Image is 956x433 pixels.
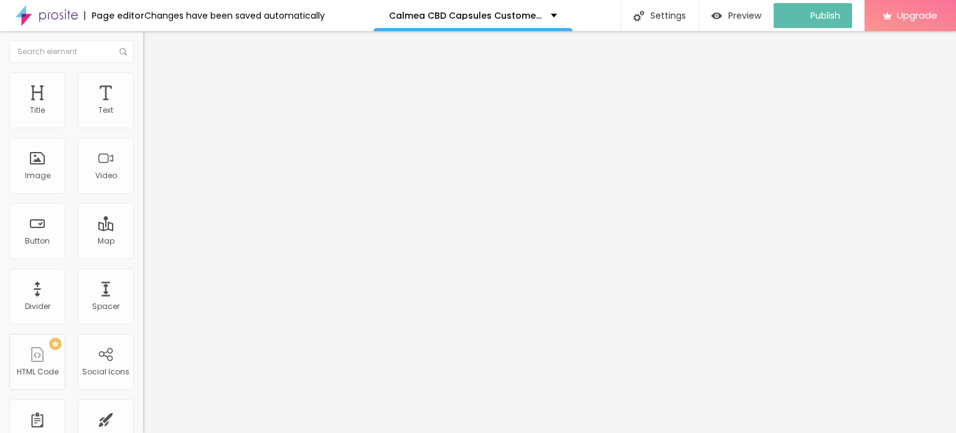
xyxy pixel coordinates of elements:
div: Map [98,237,115,245]
div: Divider [25,302,50,311]
img: Icone [634,11,644,21]
img: Icone [119,48,127,55]
iframe: Editor [143,31,956,433]
span: Publish [810,11,840,21]
button: Preview [699,3,774,28]
div: Text [98,106,113,115]
div: Spacer [92,302,119,311]
span: Preview [728,11,761,21]
span: Upgrade [897,10,937,21]
p: Calmea CBD Capsules Customer Complaints & Truth Exposed! [389,11,541,20]
button: Publish [774,3,852,28]
img: view-1.svg [711,11,722,21]
div: Image [25,171,50,180]
div: Button [25,237,50,245]
div: Title [30,106,45,115]
div: HTML Code [17,368,59,376]
input: Search element [9,40,134,63]
div: Social Icons [82,368,129,376]
div: Video [95,171,117,180]
div: Page editor [84,11,144,20]
div: Changes have been saved automatically [144,11,325,20]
